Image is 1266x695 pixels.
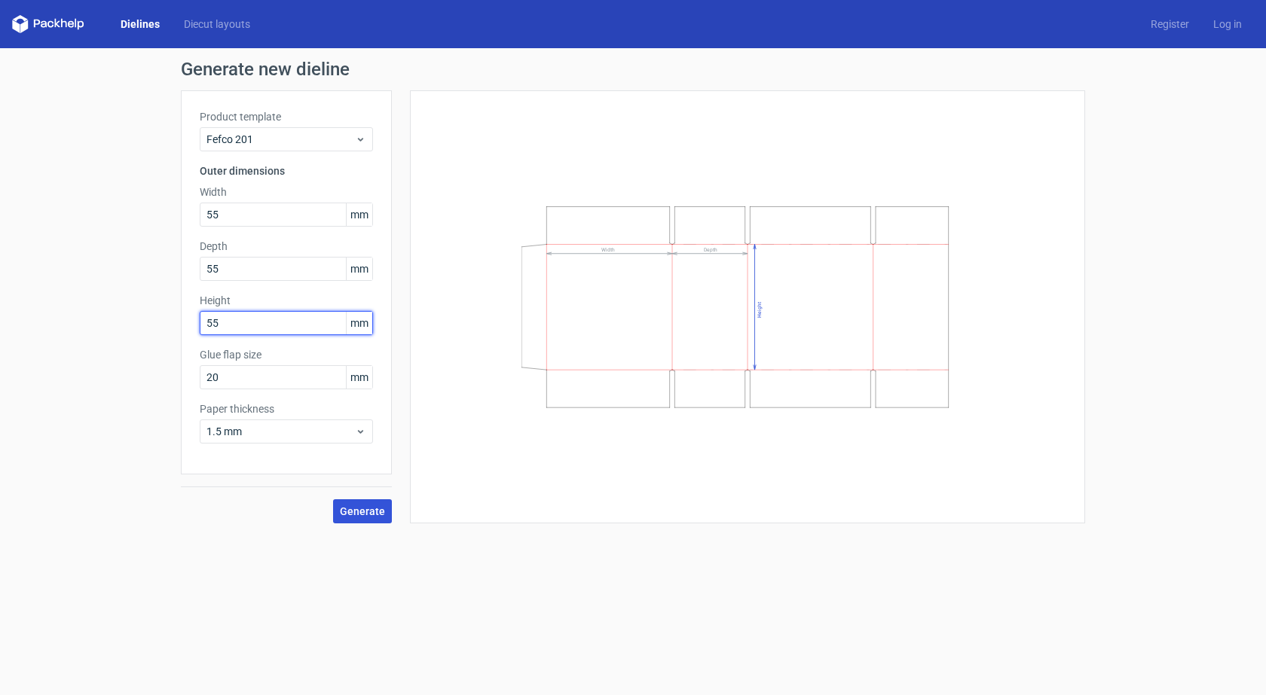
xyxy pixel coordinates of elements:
text: Height [757,302,763,318]
span: Generate [340,506,385,517]
button: Generate [333,499,392,523]
span: mm [346,203,372,226]
h1: Generate new dieline [181,60,1085,78]
label: Product template [200,109,373,124]
a: Log in [1201,17,1254,32]
label: Height [200,293,373,308]
text: Width [601,247,615,253]
label: Width [200,184,373,200]
span: mm [346,312,372,334]
text: Depth [704,247,717,253]
span: 1.5 mm [206,424,355,439]
label: Depth [200,239,373,254]
a: Diecut layouts [172,17,262,32]
h3: Outer dimensions [200,163,373,178]
span: mm [346,366,372,389]
span: mm [346,258,372,280]
label: Paper thickness [200,401,373,416]
a: Dielines [109,17,172,32]
label: Glue flap size [200,347,373,362]
span: Fefco 201 [206,132,355,147]
a: Register [1139,17,1201,32]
